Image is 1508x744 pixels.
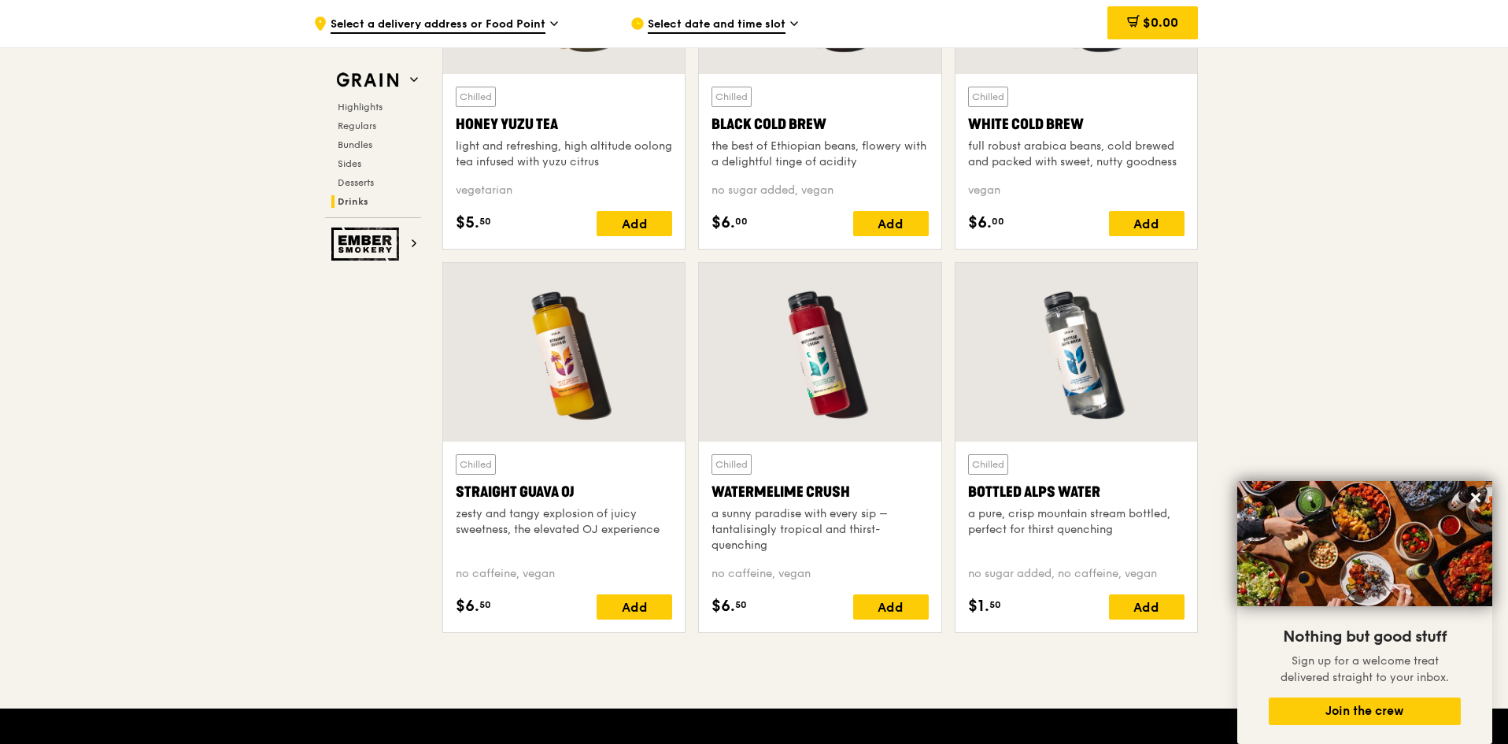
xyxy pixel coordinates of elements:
[1237,481,1492,606] img: DSC07876-Edit02-Large.jpeg
[456,594,479,618] span: $6.
[968,506,1185,538] div: a pure, crisp mountain stream bottled, perfect for thirst quenching
[597,594,672,620] div: Add
[338,120,376,131] span: Regulars
[968,454,1008,475] div: Chilled
[1463,485,1488,510] button: Close
[338,102,383,113] span: Highlights
[1269,698,1461,725] button: Join the crew
[711,183,928,198] div: no sugar added, vegan
[711,113,928,135] div: Black Cold Brew
[338,139,372,150] span: Bundles
[331,228,404,261] img: Ember Smokery web logo
[479,598,491,611] span: 50
[711,139,928,170] div: the best of Ethiopian beans, flowery with a delightful tinge of acidity
[331,66,404,94] img: Grain web logo
[456,87,496,107] div: Chilled
[479,215,491,228] span: 50
[968,183,1185,198] div: vegan
[456,506,672,538] div: zesty and tangy explosion of juicy sweetness, the elevated OJ experience
[711,566,928,582] div: no caffeine, vegan
[338,158,361,169] span: Sides
[1281,654,1449,684] span: Sign up for a welcome treat delivered straight to your inbox.
[648,17,785,34] span: Select date and time slot
[1109,211,1185,236] div: Add
[456,113,672,135] div: Honey Yuzu Tea
[968,594,989,618] span: $1.
[735,215,748,228] span: 00
[968,211,992,235] span: $6.
[968,139,1185,170] div: full robust arabica beans, cold brewed and packed with sweet, nutty goodness
[1143,15,1178,30] span: $0.00
[456,566,672,582] div: no caffeine, vegan
[968,113,1185,135] div: White Cold Brew
[711,211,735,235] span: $6.
[338,196,368,207] span: Drinks
[456,139,672,170] div: light and refreshing, high altitude oolong tea infused with yuzu citrus
[735,598,747,611] span: 50
[853,211,929,236] div: Add
[711,506,928,553] div: a sunny paradise with every sip – tantalisingly tropical and thirst-quenching
[968,481,1185,503] div: Bottled Alps Water
[456,454,496,475] div: Chilled
[338,177,374,188] span: Desserts
[711,454,752,475] div: Chilled
[597,211,672,236] div: Add
[968,566,1185,582] div: no sugar added, no caffeine, vegan
[1109,594,1185,620] div: Add
[992,215,1004,228] span: 00
[989,598,1001,611] span: 50
[456,211,479,235] span: $5.
[968,87,1008,107] div: Chilled
[331,17,545,34] span: Select a delivery address or Food Point
[456,481,672,503] div: Straight Guava OJ
[456,183,672,198] div: vegetarian
[711,481,928,503] div: Watermelime Crush
[711,87,752,107] div: Chilled
[1283,627,1447,646] span: Nothing but good stuff
[853,594,929,620] div: Add
[711,594,735,618] span: $6.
